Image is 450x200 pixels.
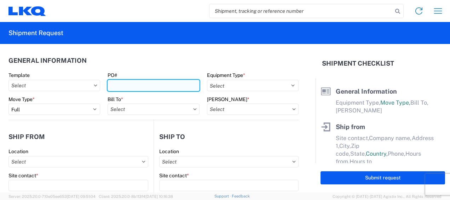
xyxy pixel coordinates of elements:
label: Equipment Type [207,72,245,78]
span: Country, [366,150,388,157]
label: [PERSON_NAME] [207,96,249,102]
span: [PERSON_NAME] [336,107,382,114]
h2: Shipment Checklist [322,59,394,68]
label: PO# [108,72,117,78]
span: General Information [336,88,397,95]
a: Support [214,194,232,198]
span: Company name, [369,135,412,141]
input: Select [8,156,148,167]
label: Location [8,148,28,155]
label: Location [159,148,179,155]
span: Server: 2025.20.0-710e05ee653 [8,194,96,199]
h2: Ship to [159,133,185,140]
span: State, [350,150,366,157]
span: Site contact, [336,135,369,141]
button: Submit request [321,171,445,184]
span: Move Type, [380,99,410,106]
label: Site contact [8,172,38,179]
h2: Ship from [8,133,45,140]
span: City, [339,143,351,149]
span: Hours to [350,158,372,165]
label: Template [8,72,30,78]
input: Select [207,104,299,115]
label: Bill To [108,96,123,102]
h2: General Information [8,57,87,64]
span: Phone, [388,150,405,157]
input: Shipment, tracking or reference number [209,4,393,18]
span: Equipment Type, [336,99,380,106]
span: [DATE] 09:51:04 [67,194,96,199]
span: [DATE] 10:16:38 [145,194,173,199]
label: Move Type [8,96,35,102]
label: Site contact [159,172,189,179]
h2: Shipment Request [8,29,63,37]
input: Select [108,104,199,115]
span: Copyright © [DATE]-[DATE] Agistix Inc., All Rights Reserved [333,193,442,200]
span: Client: 2025.20.0-8b113f4 [99,194,173,199]
span: Bill To, [410,99,428,106]
span: Ship from [336,123,365,130]
input: Select [159,156,299,167]
a: Feedback [232,194,250,198]
input: Select [8,80,100,91]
